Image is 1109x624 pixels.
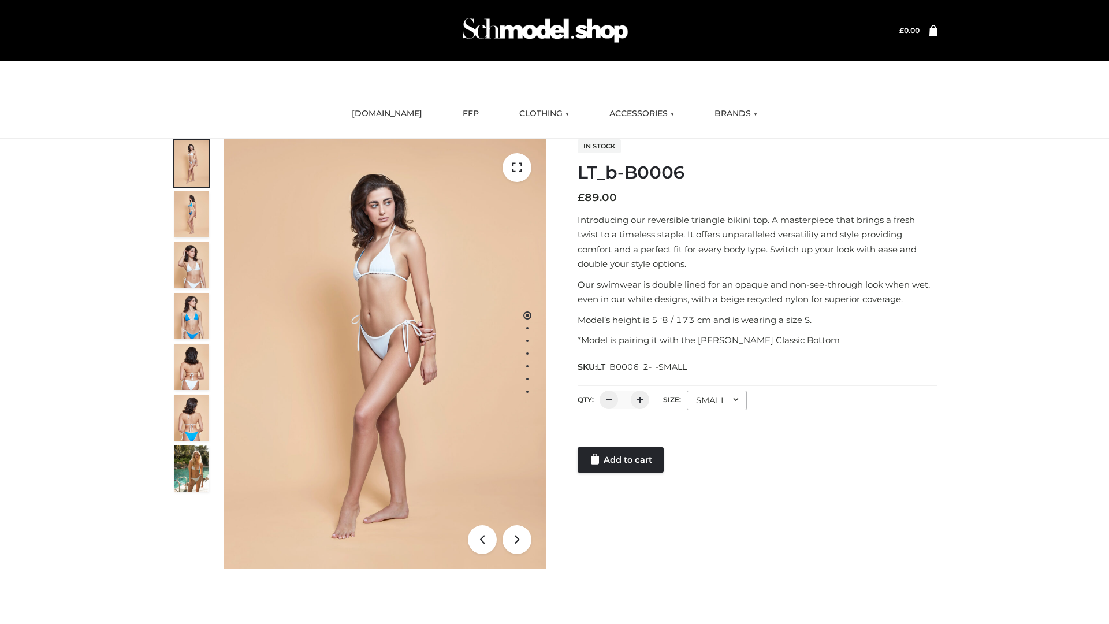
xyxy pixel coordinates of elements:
[174,395,209,441] img: ArielClassicBikiniTop_CloudNine_AzureSky_OW114ECO_8-scaled.jpg
[601,101,683,127] a: ACCESSORIES
[174,191,209,237] img: ArielClassicBikiniTop_CloudNine_AzureSky_OW114ECO_2-scaled.jpg
[578,333,937,348] p: *Model is pairing it with the [PERSON_NAME] Classic Bottom
[706,101,766,127] a: BRANDS
[578,213,937,272] p: Introducing our reversible triangle bikini top. A masterpiece that brings a fresh twist to a time...
[578,360,688,374] span: SKU:
[597,362,687,372] span: LT_B0006_2-_-SMALL
[578,395,594,404] label: QTY:
[578,191,585,204] span: £
[899,26,920,35] a: £0.00
[511,101,578,127] a: CLOTHING
[578,162,937,183] h1: LT_b-B0006
[174,140,209,187] img: ArielClassicBikiniTop_CloudNine_AzureSky_OW114ECO_1-scaled.jpg
[343,101,431,127] a: [DOMAIN_NAME]
[174,344,209,390] img: ArielClassicBikiniTop_CloudNine_AzureSky_OW114ECO_7-scaled.jpg
[578,191,617,204] bdi: 89.00
[578,277,937,307] p: Our swimwear is double lined for an opaque and non-see-through look when wet, even in our white d...
[174,293,209,339] img: ArielClassicBikiniTop_CloudNine_AzureSky_OW114ECO_4-scaled.jpg
[459,8,632,53] img: Schmodel Admin 964
[663,395,681,404] label: Size:
[578,139,621,153] span: In stock
[899,26,920,35] bdi: 0.00
[687,391,747,410] div: SMALL
[224,139,546,569] img: ArielClassicBikiniTop_CloudNine_AzureSky_OW114ECO_1
[578,313,937,328] p: Model’s height is 5 ‘8 / 173 cm and is wearing a size S.
[899,26,904,35] span: £
[578,447,664,473] a: Add to cart
[174,242,209,288] img: ArielClassicBikiniTop_CloudNine_AzureSky_OW114ECO_3-scaled.jpg
[174,445,209,492] img: Arieltop_CloudNine_AzureSky2.jpg
[454,101,487,127] a: FFP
